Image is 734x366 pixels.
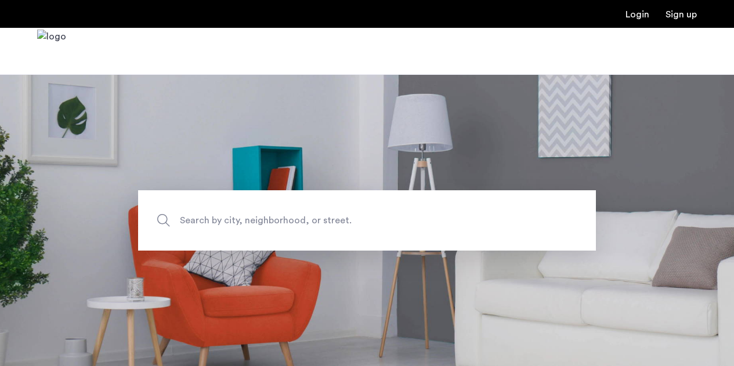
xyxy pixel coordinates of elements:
a: Cazamio Logo [37,30,66,73]
a: Registration [666,10,697,19]
a: Login [625,10,649,19]
span: Search by city, neighborhood, or street. [180,212,500,228]
img: logo [37,30,66,73]
input: Apartment Search [138,190,596,251]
